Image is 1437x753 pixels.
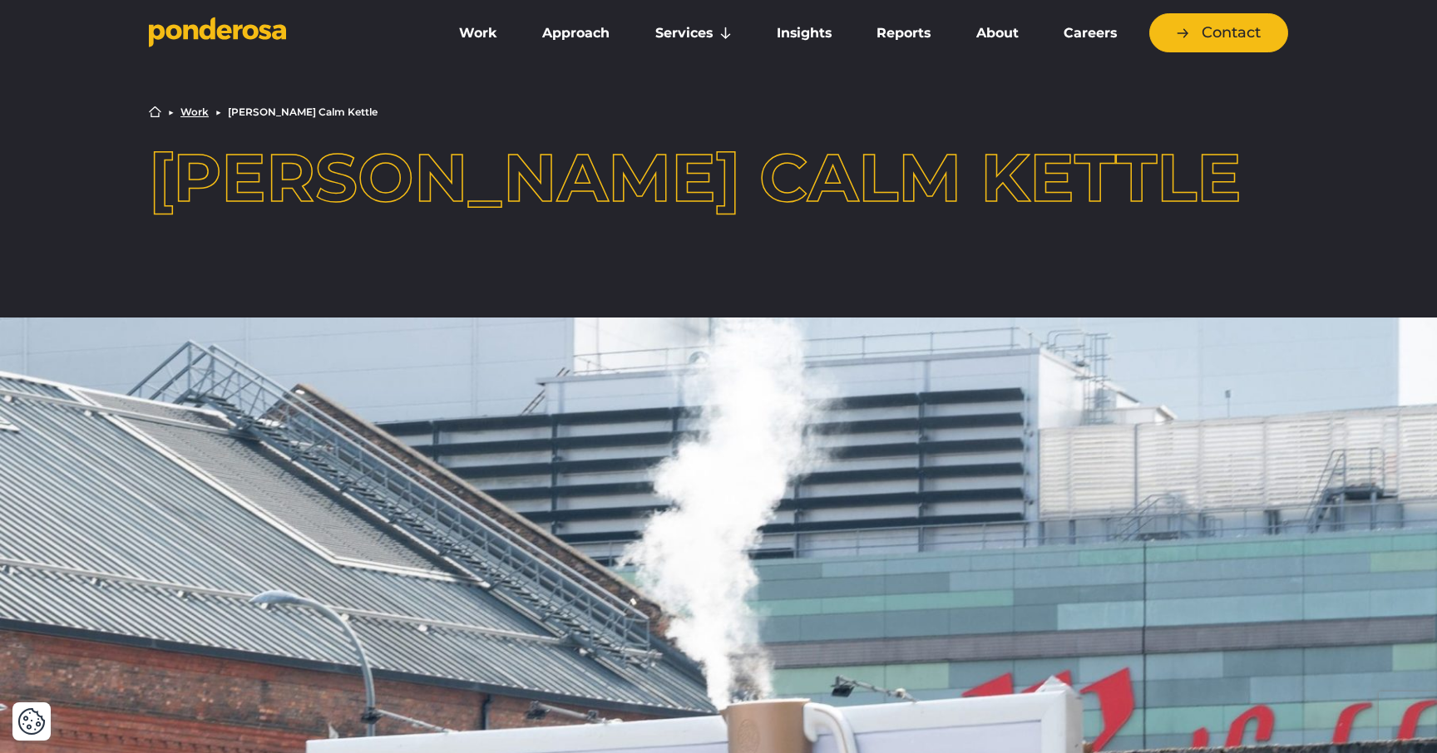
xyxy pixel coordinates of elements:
button: Cookie Settings [17,707,46,736]
h1: [PERSON_NAME] Calm Kettle [149,145,1288,211]
img: Revisit consent button [17,707,46,736]
a: Reports [857,16,950,51]
a: Contact [1149,13,1288,52]
li: ▶︎ [168,107,174,117]
a: Work [440,16,516,51]
li: [PERSON_NAME] Calm Kettle [228,107,378,117]
a: Go to homepage [149,17,415,50]
a: Home [149,106,161,118]
a: About [956,16,1037,51]
li: ▶︎ [215,107,221,117]
a: Careers [1044,16,1136,51]
a: Services [636,16,751,51]
a: Insights [758,16,851,51]
a: Approach [523,16,629,51]
a: Work [180,107,209,117]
